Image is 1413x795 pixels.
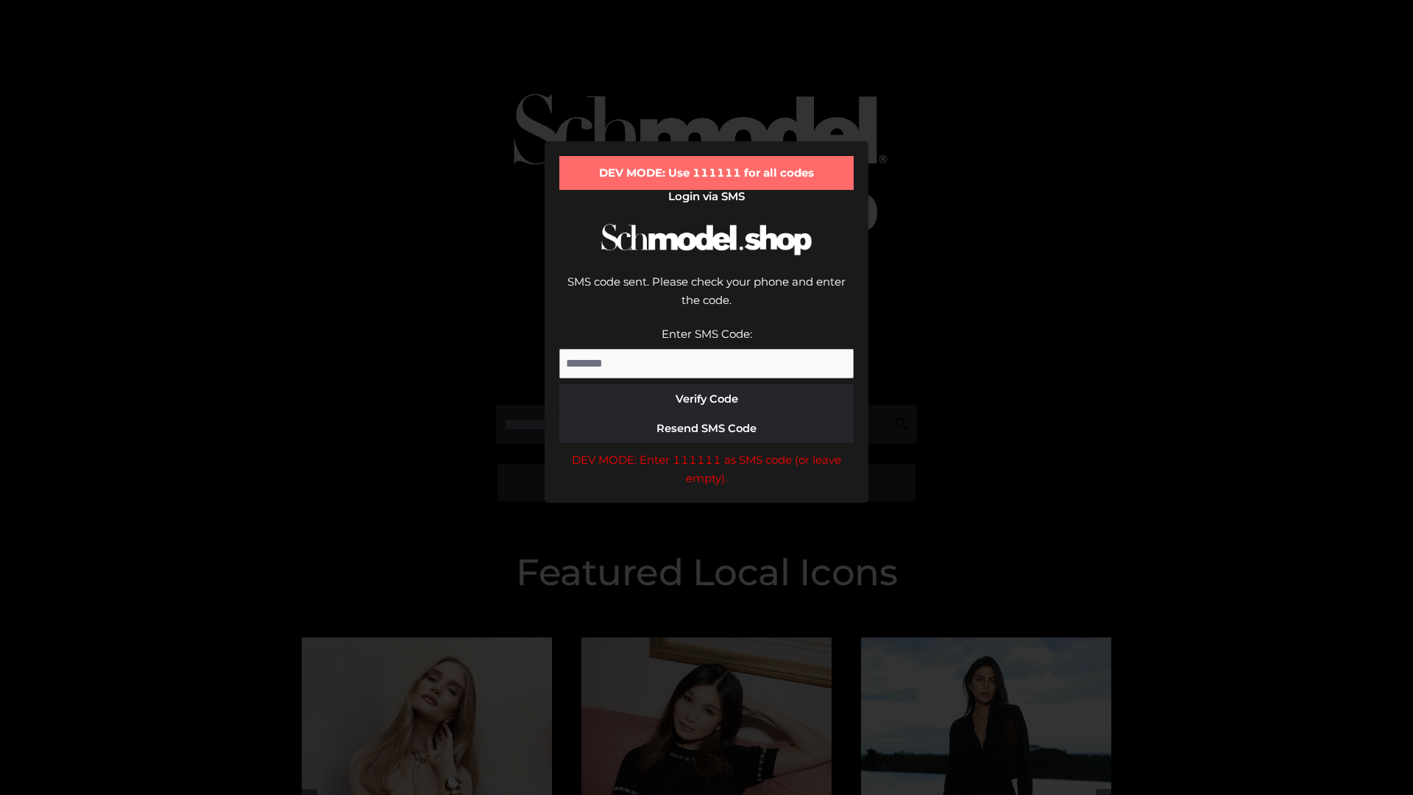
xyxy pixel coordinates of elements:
[662,327,752,341] label: Enter SMS Code:
[559,156,854,190] div: DEV MODE: Use 111111 for all codes
[559,272,854,325] div: SMS code sent. Please check your phone and enter the code.
[559,190,854,203] h2: Login via SMS
[559,451,854,488] div: DEV MODE: Enter 111111 as SMS code (or leave empty).
[559,414,854,443] button: Resend SMS Code
[559,384,854,414] button: Verify Code
[596,211,817,269] img: Schmodel Logo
